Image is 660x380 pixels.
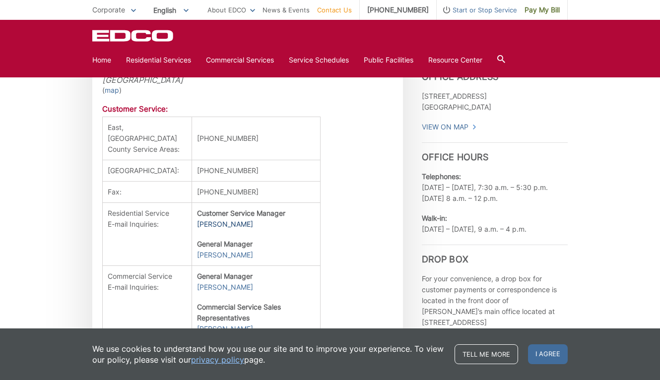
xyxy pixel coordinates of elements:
[422,142,568,163] h3: Office Hours
[525,4,560,15] span: Pay My Bill
[197,240,253,248] strong: General Manager
[191,354,244,365] a: privacy policy
[92,55,111,65] a: Home
[422,171,568,204] p: [DATE] – [DATE], 7:30 a.m. – 5:30 p.m. [DATE] 8 a.m. – 12 p.m.
[422,122,477,132] a: View On Map
[206,55,274,65] a: Commercial Services
[146,2,196,18] span: English
[422,273,568,328] p: For your convenience, a drop box for customer payments or correspondence is located in the front ...
[455,344,518,364] a: Tell me more
[197,219,253,230] a: [PERSON_NAME]
[192,160,320,182] td: [PHONE_NUMBER]
[197,282,253,293] a: [PERSON_NAME]
[207,4,255,15] a: About EDCO
[289,55,349,65] a: Service Schedules
[102,85,393,96] p: ( )
[105,85,119,96] a: map
[422,213,568,235] p: [DATE] – [DATE], 9 a.m. – 4 p.m.
[422,172,461,181] b: Telephones:
[197,323,253,334] a: [PERSON_NAME]
[103,203,192,266] td: Residential Service E-mail Inquiries:
[317,4,352,15] a: Contact Us
[422,214,447,222] b: Walk-in:
[528,344,568,364] span: I agree
[428,55,482,65] a: Resource Center
[192,117,320,160] td: [PHONE_NUMBER]
[92,5,125,14] span: Corporate
[197,209,285,217] strong: Customer Service Manager
[92,30,175,42] a: EDCD logo. Return to the homepage.
[422,91,568,113] p: [STREET_ADDRESS] [GEOGRAPHIC_DATA]
[103,117,192,160] td: East, [GEOGRAPHIC_DATA] County Service Areas:
[126,55,191,65] a: Residential Services
[92,343,445,365] p: We use cookies to understand how you use our site and to improve your experience. To view our pol...
[197,272,253,280] strong: General Manager
[263,4,310,15] a: News & Events
[103,182,192,203] td: Fax:
[197,303,281,322] strong: Commercial Service Sales Representatives
[192,182,320,203] td: [PHONE_NUMBER]
[102,105,393,114] h4: Customer Service:
[197,250,253,260] a: [PERSON_NAME]
[422,245,568,265] h3: Drop Box
[103,160,192,182] td: [GEOGRAPHIC_DATA]:
[197,302,315,356] p: (zip codes: 92102, 92108, 92111, 92117, 92119, 92120, 92123, 92124)
[364,55,413,65] a: Public Facilities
